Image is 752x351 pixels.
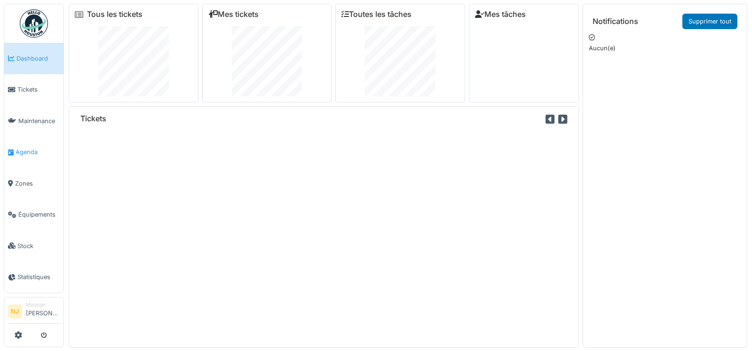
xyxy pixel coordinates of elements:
a: Équipements [4,199,63,231]
a: Mes tâches [475,10,526,19]
h6: Tickets [80,114,106,123]
a: Statistiques [4,262,63,293]
span: Maintenance [18,117,60,125]
a: Supprimer tout [682,14,737,29]
div: Manager [26,301,60,308]
a: NJ Manager[PERSON_NAME] [8,301,60,324]
img: Badge_color-CXgf-gQk.svg [20,9,48,38]
a: Mes tickets [208,10,259,19]
a: Agenda [4,137,63,168]
a: Tickets [4,74,63,106]
span: Tickets [17,85,60,94]
span: Équipements [18,210,60,219]
p: Aucun(e) [589,44,741,53]
span: Agenda [16,148,60,156]
a: Zones [4,168,63,199]
span: Statistiques [17,273,60,281]
li: NJ [8,304,22,319]
span: Dashboard [16,54,60,63]
h6: Notifications [593,17,638,26]
span: Zones [15,179,60,188]
a: Maintenance [4,105,63,137]
a: Stock [4,230,63,262]
span: Stock [17,242,60,250]
li: [PERSON_NAME] [26,301,60,321]
a: Tous les tickets [87,10,142,19]
a: Toutes les tâches [341,10,412,19]
a: Dashboard [4,43,63,74]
